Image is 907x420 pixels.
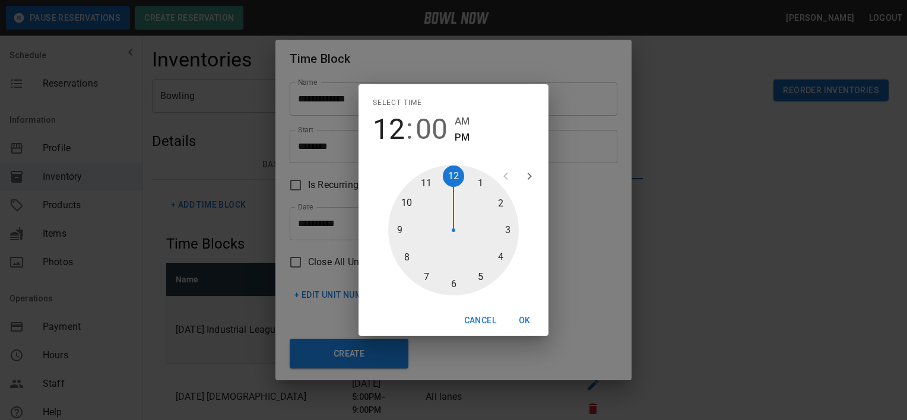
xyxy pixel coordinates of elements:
span: Select time [373,94,422,113]
button: OK [506,310,544,332]
button: 12 [373,113,405,146]
button: PM [455,129,470,145]
button: AM [455,113,470,129]
button: open next view [518,164,541,188]
button: 00 [416,113,448,146]
button: Cancel [459,310,501,332]
span: : [406,113,413,146]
